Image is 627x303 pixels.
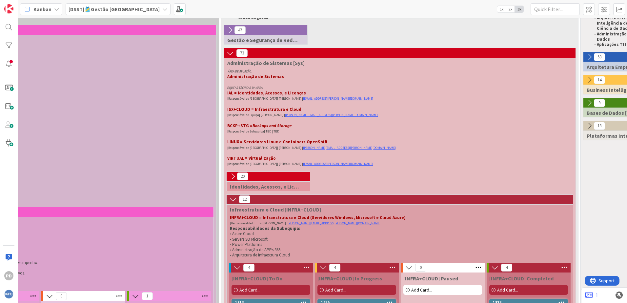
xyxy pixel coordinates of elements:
[227,123,293,129] strong: BCKP+STG =
[489,275,554,282] span: [INFRA+CLOUD] Completed
[227,37,299,43] span: Gestão e Segurança de Redes de Comunicação [GSRC]
[227,155,276,161] strong: VIRTUAL = Virtualização
[237,15,268,20] strong: Redes Seguras
[227,107,301,112] strong: ISX+CLOUD = Infraestrutura e Cloud
[142,292,153,300] span: 1
[56,292,67,300] span: 0
[497,6,506,12] span: 1x
[230,206,565,213] span: Infraestrutura e Cloud [INFRA+CLOUD]
[230,231,254,236] span: • Azure Cloud
[403,275,458,282] span: [INFRA+CLOUD] Paused
[232,275,283,282] span: [INFRA+CLOUD] To Do
[230,183,302,190] span: Identidades, Acessos, e Licenças [IAL]
[585,291,598,299] a: 1
[227,129,279,133] span: [Responsável de Subequipa] TBD | TBD
[230,221,288,225] span: [Responsável de Equipa] [PERSON_NAME] |
[33,5,51,13] span: Kanban
[237,172,248,180] span: 20
[239,195,250,203] span: 12
[236,49,248,57] span: 73
[227,113,285,117] span: [Responsável de Equipa] [PERSON_NAME] |
[227,74,284,79] strong: Administração de Sistemas
[329,264,340,272] span: 4
[506,6,515,12] span: 2x
[230,247,280,253] span: • Administração de APPs 365
[4,271,13,280] div: Pd
[69,6,160,12] b: [DSST]🎽Gestão [GEOGRAPHIC_DATA]
[243,264,254,272] span: 4
[515,6,524,12] span: 3x
[234,26,246,34] span: 47
[594,99,605,107] span: 9
[288,221,380,225] a: [PERSON_NAME][EMAIL_ADDRESS][PERSON_NAME][DOMAIN_NAME]
[230,242,262,247] span: • Power Platforms
[303,146,396,150] a: [PERSON_NAME][EMAIL_ADDRESS][PERSON_NAME][DOMAIN_NAME]
[14,1,30,9] span: Support
[594,53,605,61] span: 53
[227,90,306,96] strong: IAL = Identidades, Acessos, e Licenças
[227,86,263,90] em: EQUIPAS TÉCNICAS DA ÁREA:
[501,264,512,272] span: 4
[303,162,373,166] a: [EMAIL_ADDRESS][PERSON_NAME][DOMAIN_NAME]
[227,146,303,150] span: [Responsável de [GEOGRAPHIC_DATA]] [PERSON_NAME] |
[230,226,300,231] strong: Responsabilidades da Subequipa:
[227,96,303,101] span: [Responsável de [GEOGRAPHIC_DATA]] [PERSON_NAME] |
[317,275,382,282] span: [INFRA+CLOUD] In Progress
[227,139,328,145] strong: LINUX = Servidores Linux e Containers OpenShift
[228,69,252,73] em: ÁREA DE ATUAÇÃO:
[594,122,605,130] span: 13
[230,236,268,242] span: • Servers SO Microsoft
[230,215,406,220] strong: INFRA+CLOUD = Infraestrutura e Cloud (Servidores Windows, Microsoft e Cloud Azure)
[497,287,518,293] span: Add Card...
[4,4,13,13] img: Visit kanbanzone.com
[531,3,580,15] input: Quick Filter...
[325,287,346,293] span: Add Card...
[415,264,426,272] span: 0
[594,76,605,84] span: 14
[303,96,373,101] a: [EMAIL_ADDRESS][PERSON_NAME][DOMAIN_NAME]
[227,162,303,166] span: [Responsável de [GEOGRAPHIC_DATA]] [PERSON_NAME] |
[227,60,567,66] span: Administração de Sistemas [Sys]
[411,287,432,293] span: Add Card...
[285,113,378,117] a: [PERSON_NAME][EMAIL_ADDRESS][PERSON_NAME][DOMAIN_NAME]
[4,290,13,299] img: avatar
[239,287,260,293] span: Add Card...
[253,123,292,129] em: Backups and Storage
[230,252,290,258] span: • Arquitetura de Infraestrura Cloud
